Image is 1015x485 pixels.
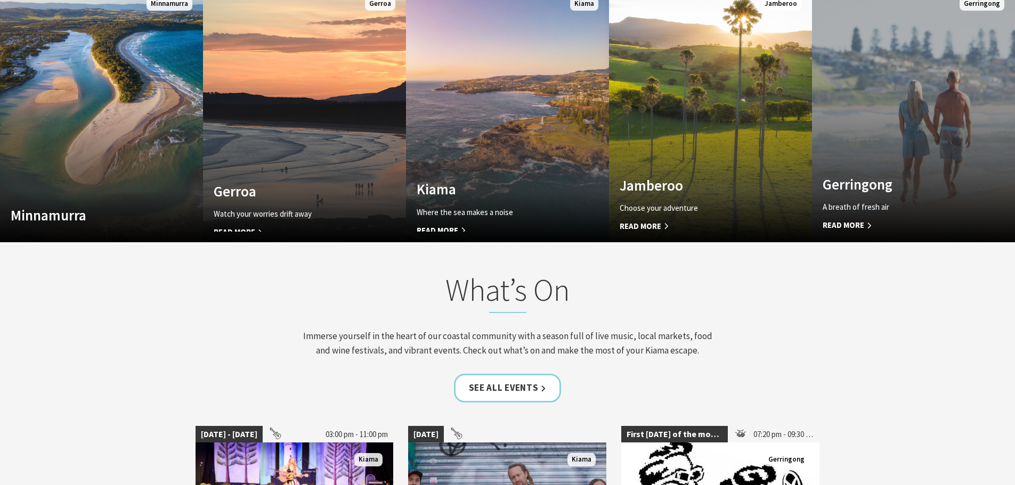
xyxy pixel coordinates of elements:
span: Read More [417,224,568,237]
span: Read More [620,220,771,233]
span: 03:00 pm - 11:00 pm [320,426,393,443]
span: Kiama [567,453,596,466]
span: Read More [823,219,974,232]
h4: Gerroa [214,183,365,200]
span: Kiama [354,453,383,466]
span: 07:20 pm - 09:30 pm [748,426,820,443]
h4: Gerringong [823,176,974,193]
span: Read More [214,226,365,239]
span: Gerringong [764,453,809,466]
a: See all Events [454,374,562,402]
span: First [DATE] of the month [621,426,728,443]
p: Choose your adventure [620,202,771,215]
h2: What’s On [299,272,717,313]
p: Where the sea makes a noise [417,206,568,219]
p: A breath of fresh air [823,201,974,213]
p: Watch your worries drift away [214,208,365,220]
span: [DATE] [408,426,444,443]
p: Immerse yourself in the heart of our coastal community with a season full of live music, local ma... [299,329,717,358]
span: [DATE] - [DATE] [196,426,263,443]
h4: Jamberoo [620,177,771,194]
h4: Kiama [417,180,568,198]
h4: Minnamurra [11,207,162,224]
